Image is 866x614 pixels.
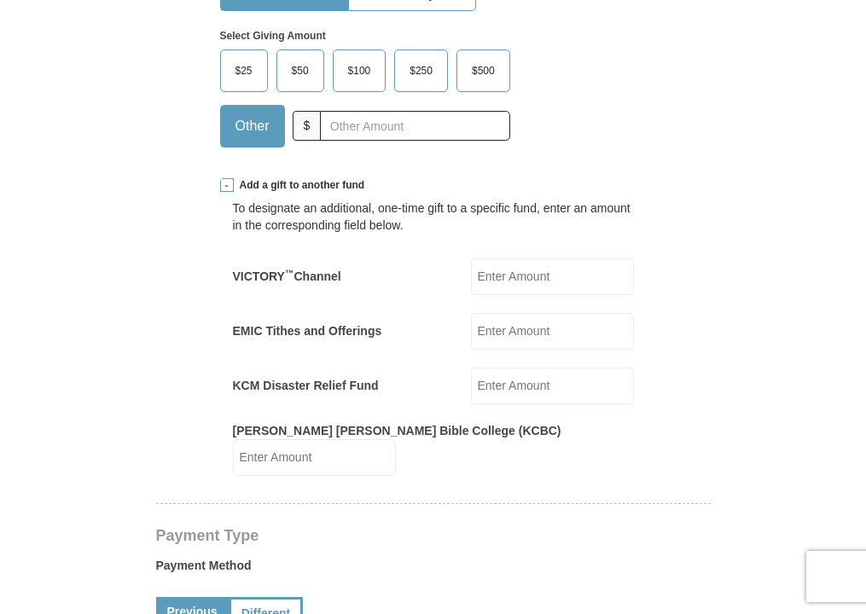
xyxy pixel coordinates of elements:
label: EMIC Tithes and Offerings [233,322,382,339]
span: $100 [340,58,380,84]
input: Enter Amount [471,368,634,404]
span: $500 [463,58,503,84]
span: $50 [283,58,317,84]
span: $250 [401,58,441,84]
input: Enter Amount [471,258,634,295]
strong: Select Giving Amount [220,30,326,42]
label: KCM Disaster Relief Fund [233,377,379,394]
input: Enter Amount [233,439,396,476]
span: $25 [227,58,261,84]
label: VICTORY Channel [233,268,341,285]
span: Other [227,113,278,139]
input: Other Amount [320,111,509,141]
div: To designate an additional, one-time gift to a specific fund, enter an amount in the correspondin... [233,200,634,234]
span: Add a gift to another fund [234,178,365,193]
h4: Payment Type [156,529,711,542]
label: Payment Method [156,557,711,582]
label: [PERSON_NAME] [PERSON_NAME] Bible College (KCBC) [233,422,561,439]
span: $ [293,111,322,141]
input: Enter Amount [471,313,634,350]
sup: ™ [285,268,294,278]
